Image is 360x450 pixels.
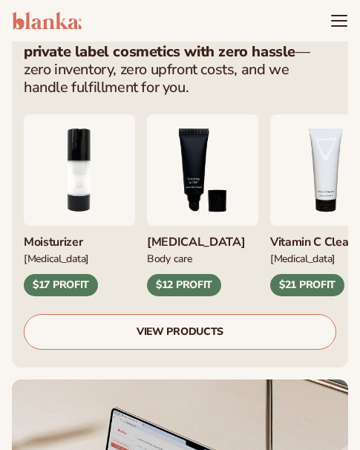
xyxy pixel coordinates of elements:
[24,114,135,226] img: Moisturizing lotion.
[24,314,336,350] a: VIEW PRODUCTS
[270,274,344,296] div: $21 PROFIT
[147,274,221,296] div: $12 PROFIT
[147,114,258,226] img: Smoothing lip balm.
[147,250,258,266] div: Body Care
[24,250,135,266] div: [MEDICAL_DATA]
[24,114,135,297] div: 2 / 9
[12,12,82,30] img: logo
[330,12,348,30] summary: Menu
[24,226,135,250] div: Moisturizer
[147,226,258,250] div: [MEDICAL_DATA]
[24,274,98,296] div: $17 PROFIT
[24,25,336,97] p: [PERSON_NAME] lets you —zero inventory, zero upfront costs, and we handle fulfillment for you.
[24,24,295,62] strong: brand and sell private label cosmetics with zero hassle
[147,114,258,297] div: 3 / 9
